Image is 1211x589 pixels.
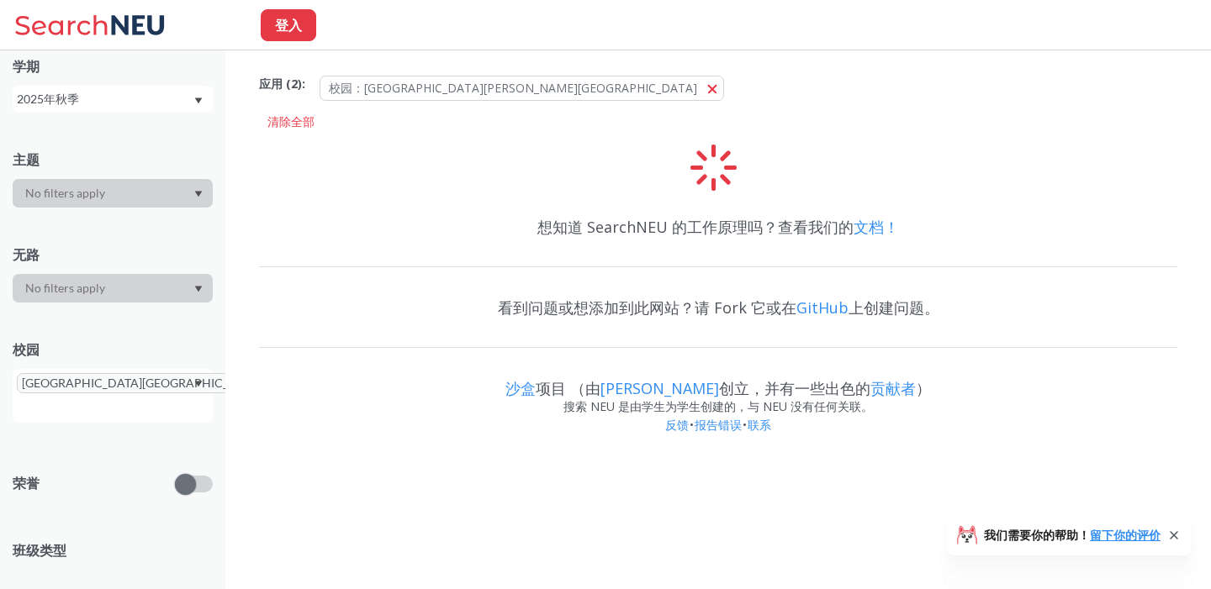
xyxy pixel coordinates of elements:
font: 校园 [13,341,40,357]
a: 报告错误 [694,417,743,433]
svg: 下拉箭头 [194,97,203,104]
font: 想知道 SearchNEU 的工作原理吗？查看我们的 [537,217,854,237]
svg: 下拉箭头 [194,381,203,387]
font: 校园：[GEOGRAPHIC_DATA][PERSON_NAME][GEOGRAPHIC_DATA] [329,80,697,96]
font: 学期 [13,58,40,74]
svg: 下拉箭头 [194,191,203,197]
a: GitHub [796,297,849,318]
font: ，并有一些出色的 [749,378,870,398]
font: 2 [291,76,298,92]
font: 2025年秋季 [17,92,79,106]
a: 反馈 [664,417,690,433]
font: 项目 （由 [536,378,600,398]
font: 班级类型 [13,542,66,558]
a: 文档！ [854,217,899,237]
svg: 下拉箭头 [194,286,203,292]
div: 清除全部 [259,109,323,134]
a: [PERSON_NAME] [600,378,719,398]
a: 联系 [747,417,772,433]
a: 沙盒 [505,378,536,398]
div: [GEOGRAPHIC_DATA][GEOGRAPHIC_DATA]兰X 取出药丸下拉箭头 [13,369,213,423]
font: ） [916,378,931,398]
font: 报告错误 [695,417,742,433]
div: 2025年秋季 [17,90,193,108]
a: 留下你的评价 [1090,528,1161,542]
font: 清除全部 [267,113,315,129]
font: 看到问题或想添加到此网站？请 Fork 它或在 [498,297,796,318]
button: 登入 [261,9,316,41]
font: 联系 [748,417,771,433]
div: 下拉箭头 [13,179,213,208]
font: 我们需要你的帮助！ [984,528,1090,542]
font: ): [298,76,305,92]
div: 下拉箭头 [13,274,213,302]
div: 2025年秋季下拉箭头 [13,86,213,113]
font: 荣誉 [13,475,40,491]
span: [GEOGRAPHIC_DATA][GEOGRAPHIC_DATA]兰X 取出药丸 [17,373,291,393]
a: 贡献者 [870,378,916,398]
font: • [690,417,694,433]
font: 应用 ( [259,76,291,92]
font: 反馈 [665,417,689,433]
font: • [743,417,747,433]
font: 登入 [275,17,302,33]
button: 校园：[GEOGRAPHIC_DATA][PERSON_NAME][GEOGRAPHIC_DATA] [320,76,724,101]
font: [GEOGRAPHIC_DATA][GEOGRAPHIC_DATA]兰 [22,376,274,390]
font: 创立 [719,378,749,398]
font: 无路 [13,246,40,262]
font: 主题 [13,151,40,167]
font: 搜索 NEU 是由学生为学生创建的，与 NEU 没有任何关联。 [563,398,873,414]
font: 上创建问题。 [849,297,939,318]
